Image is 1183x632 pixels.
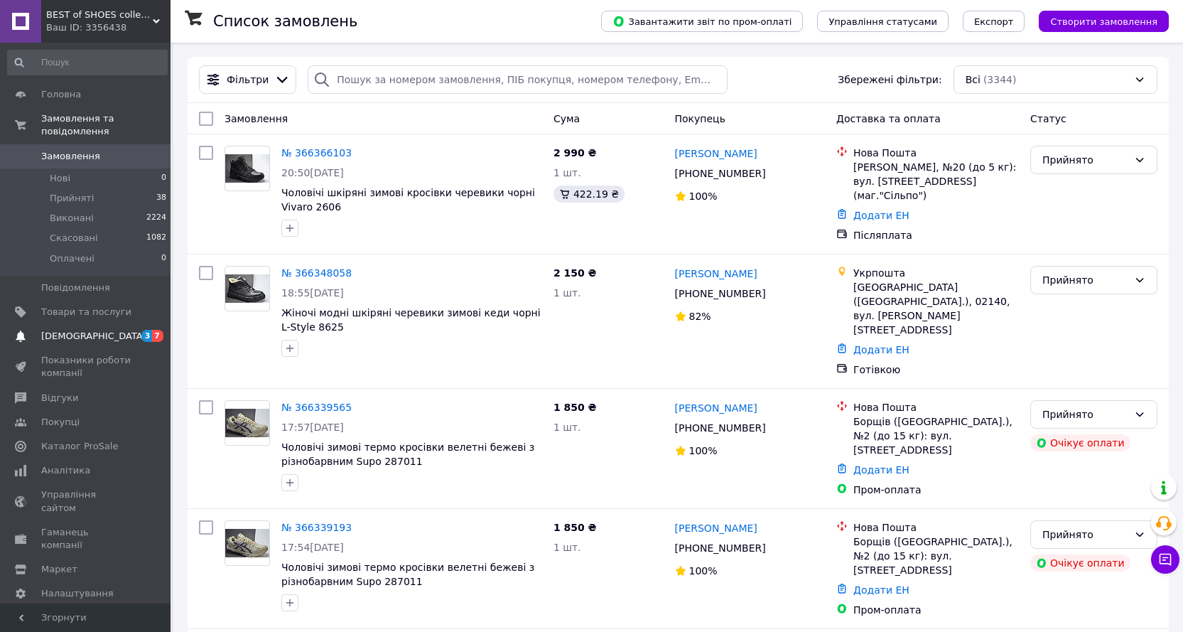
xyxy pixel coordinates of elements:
[141,330,153,342] span: 3
[146,212,166,225] span: 2224
[50,172,70,185] span: Нові
[963,11,1025,32] button: Експорт
[689,565,718,577] span: 100%
[225,529,269,558] img: Фото товару
[675,521,757,535] a: [PERSON_NAME]
[152,330,163,342] span: 7
[50,192,94,205] span: Прийняті
[41,464,90,477] span: Аналітика
[225,274,269,304] img: Фото товару
[161,252,166,265] span: 0
[853,344,909,355] a: Додати ЕН
[1030,555,1130,572] div: Очікує оплати
[7,50,168,75] input: Пошук
[281,307,541,333] span: Жіночі модні шкіряні черевики зимові кеди чорні L-Style 8625
[612,15,792,28] span: Завантажити звіт по пром-оплаті
[281,522,352,533] a: № 366339193
[853,483,1019,497] div: Пром-оплата
[853,535,1019,577] div: Борщів ([GEOGRAPHIC_DATA].), №2 (до 15 кг): вул. [STREET_ADDRESS]
[983,74,1017,85] span: (3344)
[1039,11,1169,32] button: Створити замовлення
[281,441,534,467] a: Чоловічі зимові термо кросівки велетні бежеві з різнобарвним Supo 287011
[553,402,597,413] span: 1 850 ₴
[225,409,269,438] img: Фото товару
[227,73,269,87] span: Фільтри
[41,282,110,294] span: Повідомлення
[966,73,981,87] span: Всі
[553,522,597,533] span: 1 850 ₴
[146,232,166,245] span: 1082
[553,287,581,299] span: 1 шт.
[281,422,344,433] span: 17:57[DATE]
[853,280,1019,337] div: [GEOGRAPHIC_DATA] ([GEOGRAPHIC_DATA].), 02140, вул. [PERSON_NAME][STREET_ADDRESS]
[161,172,166,185] span: 0
[41,563,77,576] span: Маркет
[41,112,171,138] span: Замовлення та повідомлення
[281,187,535,213] a: Чоловічі шкіряні зимові кросівки черевики чорні Vivaro 2606
[281,402,352,413] a: № 366339565
[41,306,131,318] span: Товари та послуги
[672,538,769,558] div: [PHONE_NUMBER]
[853,520,1019,535] div: Нова Пошта
[553,186,625,203] div: 422.19 ₴
[1151,545,1179,574] button: Чат з покупцем
[41,587,114,600] span: Налаштування
[225,400,270,446] a: Фото товару
[601,11,803,32] button: Завантажити звіт по пром-оплаті
[41,416,80,429] span: Покупці
[281,267,352,279] a: № 366348058
[553,147,597,159] span: 2 990 ₴
[41,150,100,163] span: Замовлення
[281,147,352,159] a: № 366366103
[1042,152,1128,168] div: Прийнято
[675,146,757,161] a: [PERSON_NAME]
[41,488,131,514] span: Управління сайтом
[675,113,725,124] span: Покупець
[1030,113,1066,124] span: Статус
[225,113,288,124] span: Замовлення
[41,440,118,453] span: Каталог ProSale
[853,160,1019,203] div: [PERSON_NAME], №20 (до 5 кг): вул. [STREET_ADDRESS] (маг."Сільпо")
[281,542,344,553] span: 17:54[DATE]
[41,392,78,405] span: Відгуки
[281,167,344,178] span: 20:50[DATE]
[156,192,166,205] span: 38
[225,146,270,191] a: Фото товару
[50,212,94,225] span: Виконані
[46,9,153,21] span: BEST of SHOES collection
[672,164,769,183] div: [PHONE_NUMBER]
[853,266,1019,280] div: Укрпошта
[689,445,718,456] span: 100%
[1042,527,1128,542] div: Прийнято
[1030,434,1130,451] div: Очікує оплати
[553,167,581,178] span: 1 шт.
[553,422,581,433] span: 1 шт.
[853,400,1019,414] div: Нова Пошта
[1042,272,1128,288] div: Прийнято
[672,284,769,304] div: [PHONE_NUMBER]
[281,562,534,587] a: Чоловічі зимові термо кросівки велетні бежеві з різнобарвним Supo 287011
[213,13,357,30] h1: Список замовлень
[853,146,1019,160] div: Нова Пошта
[853,603,1019,617] div: Пром-оплата
[828,16,937,27] span: Управління статусами
[50,252,94,265] span: Оплачені
[675,267,757,281] a: [PERSON_NAME]
[853,228,1019,242] div: Післяплата
[853,210,909,221] a: Додати ЕН
[225,154,269,183] img: Фото товару
[1050,16,1157,27] span: Створити замовлення
[225,266,270,311] a: Фото товару
[1025,15,1169,26] a: Створити замовлення
[853,414,1019,457] div: Борщів ([GEOGRAPHIC_DATA].), №2 (до 15 кг): вул. [STREET_ADDRESS]
[853,464,909,476] a: Додати ЕН
[46,21,171,34] div: Ваш ID: 3356438
[41,526,131,552] span: Гаманець компанії
[689,191,718,202] span: 100%
[689,311,711,322] span: 82%
[225,520,270,566] a: Фото товару
[308,65,728,94] input: Пошук за номером замовлення, ПІБ покупця, номером телефону, Email, номером накладної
